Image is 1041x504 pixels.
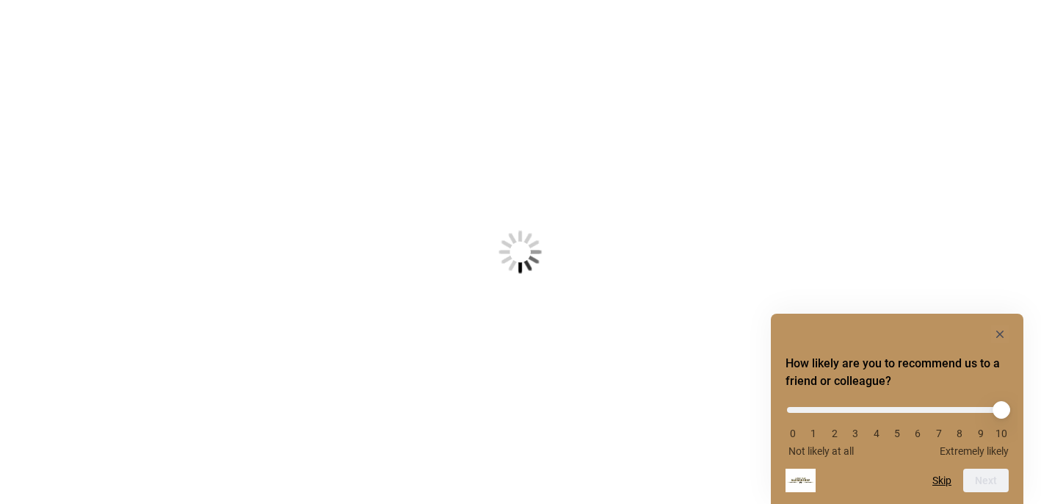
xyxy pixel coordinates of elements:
span: Extremely likely [940,445,1009,457]
h2: How likely are you to recommend us to a friend or colleague? Select an option from 0 to 10, with ... [786,355,1009,390]
button: Next question [963,469,1009,492]
div: How likely are you to recommend us to a friend or colleague? Select an option from 0 to 10, with ... [786,325,1009,492]
div: How likely are you to recommend us to a friend or colleague? Select an option from 0 to 10, with ... [786,396,1009,457]
button: Hide survey [991,325,1009,343]
li: 3 [848,428,863,439]
li: 9 [973,428,988,439]
li: 4 [869,428,884,439]
li: 5 [890,428,904,439]
li: 2 [827,428,842,439]
li: 0 [786,428,800,439]
li: 7 [932,428,946,439]
span: Not likely at all [788,445,854,457]
img: Loading [427,158,614,346]
li: 6 [910,428,925,439]
li: 8 [952,428,967,439]
li: 1 [806,428,821,439]
li: 10 [994,428,1009,439]
button: Skip [932,475,951,486]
